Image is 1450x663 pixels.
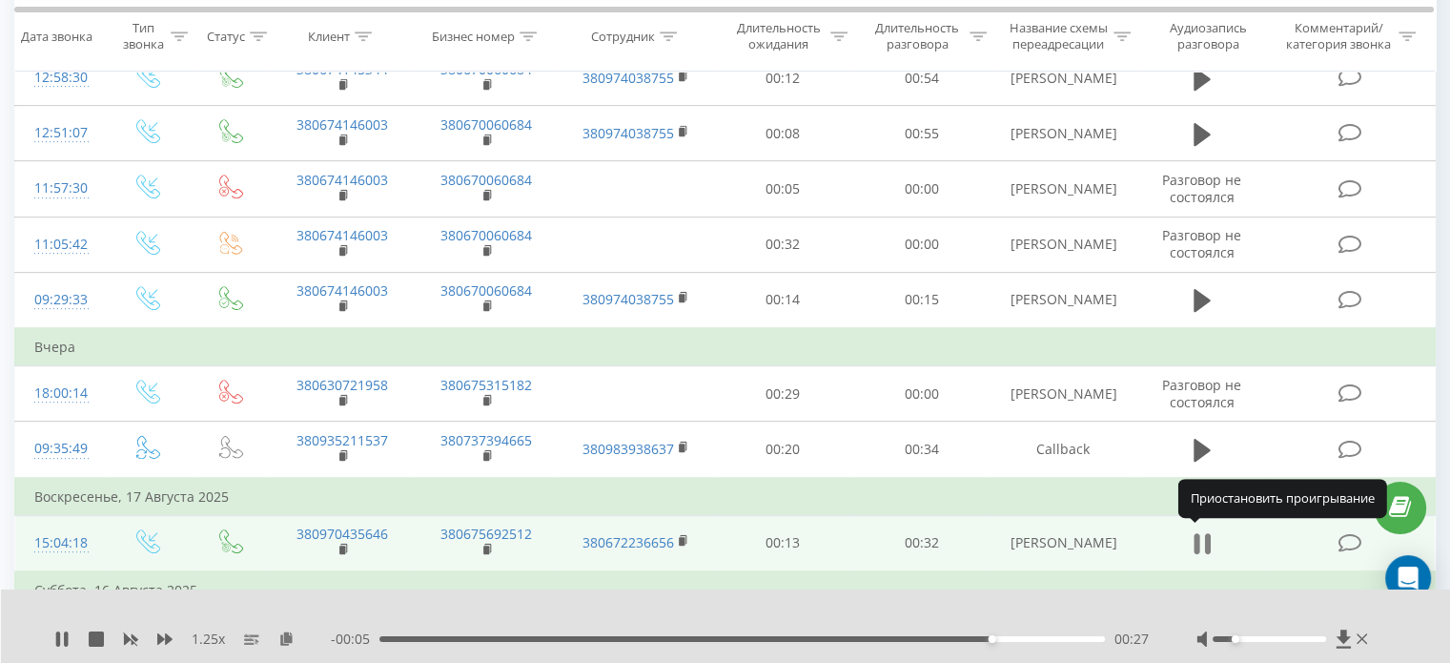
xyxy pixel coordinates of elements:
[852,51,990,106] td: 00:54
[714,422,852,478] td: 00:20
[714,366,852,422] td: 00:29
[1162,226,1241,261] span: Разговор не состоялся
[1385,555,1431,601] div: Open Intercom Messenger
[440,226,532,244] a: 380670060684
[34,375,85,412] div: 18:00:14
[990,217,1134,272] td: [PERSON_NAME]
[296,431,388,449] a: 380935211537
[591,28,655,44] div: Сотрудник
[582,124,674,142] a: 380974038755
[714,161,852,217] td: 00:05
[582,440,674,458] a: 380983938637
[15,328,1436,366] td: Вчера
[714,217,852,272] td: 00:32
[990,422,1134,478] td: Callback
[990,272,1134,328] td: [PERSON_NAME]
[296,281,388,300] a: 380674146003
[440,376,532,394] a: 380675315182
[1231,635,1238,643] div: Accessibility label
[869,20,965,52] div: Длительность разговора
[1162,376,1241,411] span: Разговор не состоялся
[440,281,532,300] a: 380670060684
[714,106,852,161] td: 00:08
[990,515,1134,571] td: [PERSON_NAME]
[731,20,827,52] div: Длительность ожидания
[34,170,85,207] div: 11:57:30
[714,515,852,571] td: 00:13
[15,571,1436,610] td: Суббота, 16 Августа 2025
[331,630,379,649] span: - 00:05
[432,28,515,44] div: Бизнес номер
[990,51,1134,106] td: [PERSON_NAME]
[296,226,388,244] a: 380674146003
[852,106,990,161] td: 00:55
[34,226,85,263] div: 11:05:42
[1162,171,1241,206] span: Разговор не состоялся
[192,630,225,649] span: 1.25 x
[582,69,674,87] a: 380974038755
[296,525,388,543] a: 380970435646
[440,171,532,189] a: 380670060684
[296,171,388,189] a: 380674146003
[1282,20,1394,52] div: Комментарий/категория звонка
[308,28,350,44] div: Клиент
[34,430,85,467] div: 09:35:49
[852,422,990,478] td: 00:34
[440,525,532,543] a: 380675692512
[1153,20,1264,52] div: Аудиозапись разговора
[714,272,852,328] td: 00:14
[440,431,532,449] a: 380737394665
[207,28,245,44] div: Статус
[440,60,532,78] a: 380670060684
[296,115,388,134] a: 380674146003
[582,290,674,308] a: 380974038755
[714,51,852,106] td: 00:12
[990,366,1134,422] td: [PERSON_NAME]
[15,478,1436,516] td: Воскресенье, 17 Августа 2025
[34,525,85,562] div: 15:04:18
[852,161,990,217] td: 00:00
[989,635,996,643] div: Accessibility label
[852,217,990,272] td: 00:00
[440,115,532,134] a: 380670060684
[296,60,388,78] a: 380674145344
[1178,479,1387,517] div: Приостановить проигрывание
[990,106,1134,161] td: [PERSON_NAME]
[582,533,674,551] a: 380672236656
[852,515,990,571] td: 00:32
[34,281,85,319] div: 09:29:33
[34,114,85,152] div: 12:51:07
[34,59,85,96] div: 12:58:30
[296,376,388,394] a: 380630721958
[990,161,1134,217] td: [PERSON_NAME]
[120,20,165,52] div: Тип звонка
[1114,630,1149,649] span: 00:27
[852,272,990,328] td: 00:15
[21,28,92,44] div: Дата звонка
[1009,20,1109,52] div: Название схемы переадресации
[852,366,990,422] td: 00:00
